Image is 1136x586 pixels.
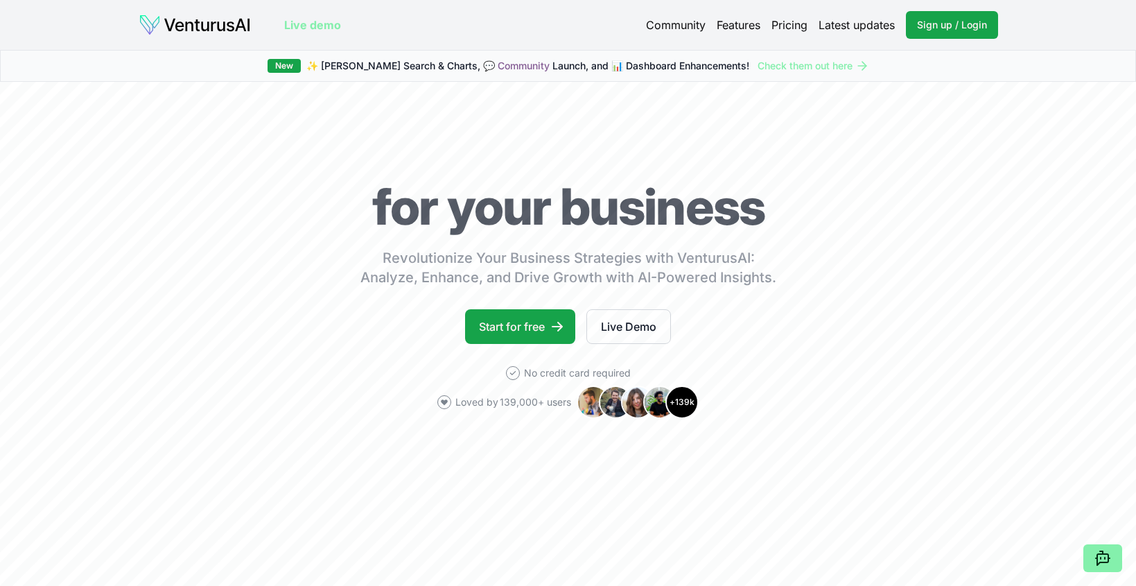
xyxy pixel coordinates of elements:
a: Community [646,17,706,33]
a: Latest updates [819,17,895,33]
img: Avatar 3 [621,386,654,419]
a: Features [717,17,760,33]
img: logo [139,14,251,36]
span: Sign up / Login [917,18,987,32]
img: Avatar 2 [599,386,632,419]
img: Avatar 1 [577,386,610,419]
div: New [268,59,301,73]
a: Start for free [465,309,575,344]
a: Sign up / Login [906,11,998,39]
a: Live demo [284,17,341,33]
a: Pricing [771,17,807,33]
span: ✨ [PERSON_NAME] Search & Charts, 💬 Launch, and 📊 Dashboard Enhancements! [306,59,749,73]
a: Live Demo [586,309,671,344]
img: Avatar 4 [643,386,676,419]
a: Community [498,60,550,71]
a: Check them out here [758,59,869,73]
